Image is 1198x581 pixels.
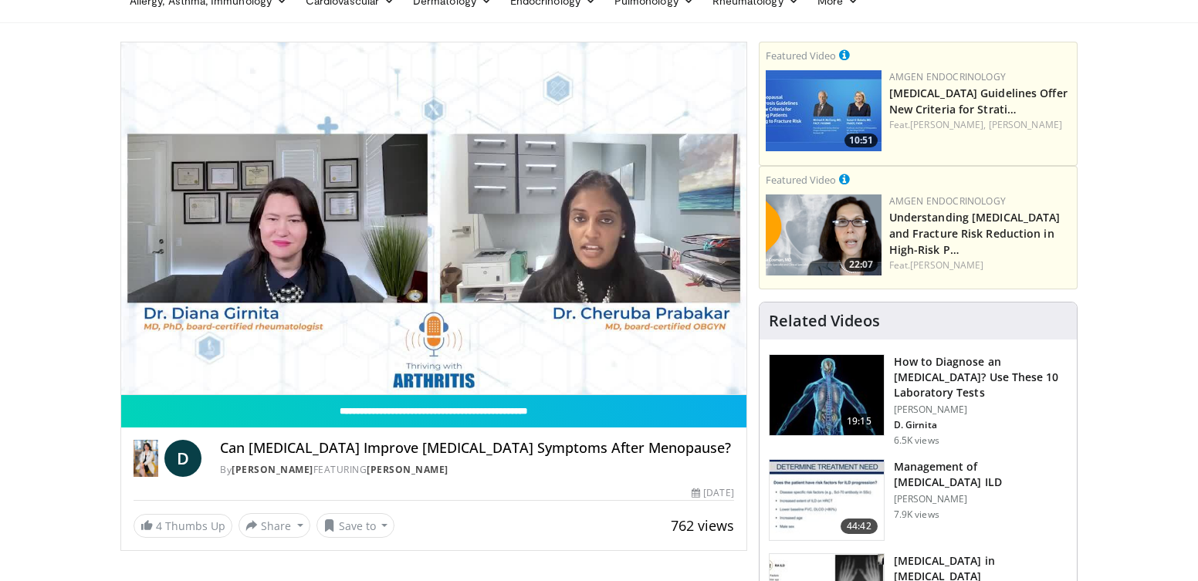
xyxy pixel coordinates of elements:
a: Understanding [MEDICAL_DATA] and Fracture Risk Reduction in High-Risk P… [889,210,1061,257]
p: 6.5K views [894,434,939,447]
h3: Management of [MEDICAL_DATA] ILD [894,459,1068,490]
a: D [164,440,201,477]
video-js: Video Player [121,42,746,395]
a: 10:51 [766,70,882,151]
span: 19:15 [841,414,878,429]
span: 10:51 [844,133,878,147]
div: Feat. [889,258,1071,272]
img: f34b7c1c-2f02-4eb7-a3f6-ccfac58a9900.150x105_q85_crop-smart_upscale.jpg [770,460,884,540]
img: Dr. Diana Girnita [134,440,158,477]
div: Feat. [889,118,1071,132]
a: Amgen Endocrinology [889,194,1006,208]
a: [MEDICAL_DATA] Guidelines Offer New Criteria for Strati… [889,86,1068,117]
a: 4 Thumbs Up [134,514,232,538]
h4: Can [MEDICAL_DATA] Improve [MEDICAL_DATA] Symptoms After Menopause? [220,440,734,457]
small: Featured Video [766,49,836,62]
img: 94354a42-e356-4408-ae03-74466ea68b7a.150x105_q85_crop-smart_upscale.jpg [770,355,884,435]
span: 762 views [671,516,734,535]
img: 7b525459-078d-43af-84f9-5c25155c8fbb.png.150x105_q85_crop-smart_upscale.jpg [766,70,882,151]
button: Save to [316,513,395,538]
h3: How to Diagnose an [MEDICAL_DATA]? Use These 10 Laboratory Tests [894,354,1068,400]
span: 22:07 [844,258,878,272]
h4: Related Videos [769,312,880,330]
a: Amgen Endocrinology [889,70,1006,83]
a: [PERSON_NAME] [232,463,313,476]
a: 22:07 [766,194,882,275]
span: 4 [156,519,162,533]
img: c9a25db3-4db0-49e1-a46f-17b5c91d58a1.png.150x105_q85_crop-smart_upscale.png [766,194,882,275]
p: D. Girnita [894,419,1068,431]
a: [PERSON_NAME], [910,118,986,131]
span: 44:42 [841,519,878,534]
a: 19:15 How to Diagnose an [MEDICAL_DATA]? Use These 10 Laboratory Tests [PERSON_NAME] D. Girnita 6... [769,354,1068,447]
a: 44:42 Management of [MEDICAL_DATA] ILD [PERSON_NAME] 7.9K views [769,459,1068,541]
p: [PERSON_NAME] [894,404,1068,416]
small: Featured Video [766,173,836,187]
button: Share [239,513,310,538]
p: 7.9K views [894,508,939,521]
div: [DATE] [692,486,733,500]
a: [PERSON_NAME] [367,463,448,476]
a: [PERSON_NAME] [989,118,1062,131]
div: By FEATURING [220,463,734,477]
a: [PERSON_NAME] [910,258,983,272]
p: [PERSON_NAME] [894,493,1068,505]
